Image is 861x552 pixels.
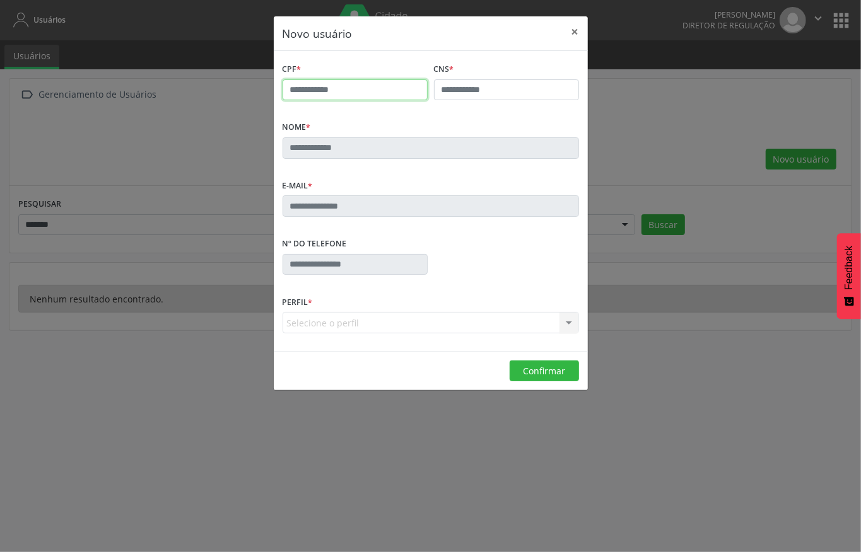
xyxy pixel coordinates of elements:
label: CNS [434,60,454,79]
button: Confirmar [510,360,579,382]
label: CPF [283,60,302,79]
label: Perfil [283,292,313,312]
button: Feedback - Mostrar pesquisa [837,233,861,319]
h5: Novo usuário [283,25,353,42]
label: Nº do Telefone [283,234,347,254]
button: Close [563,16,588,47]
label: Nome [283,118,311,137]
span: Confirmar [523,365,565,377]
label: E-mail [283,176,313,196]
span: Feedback [843,246,855,290]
